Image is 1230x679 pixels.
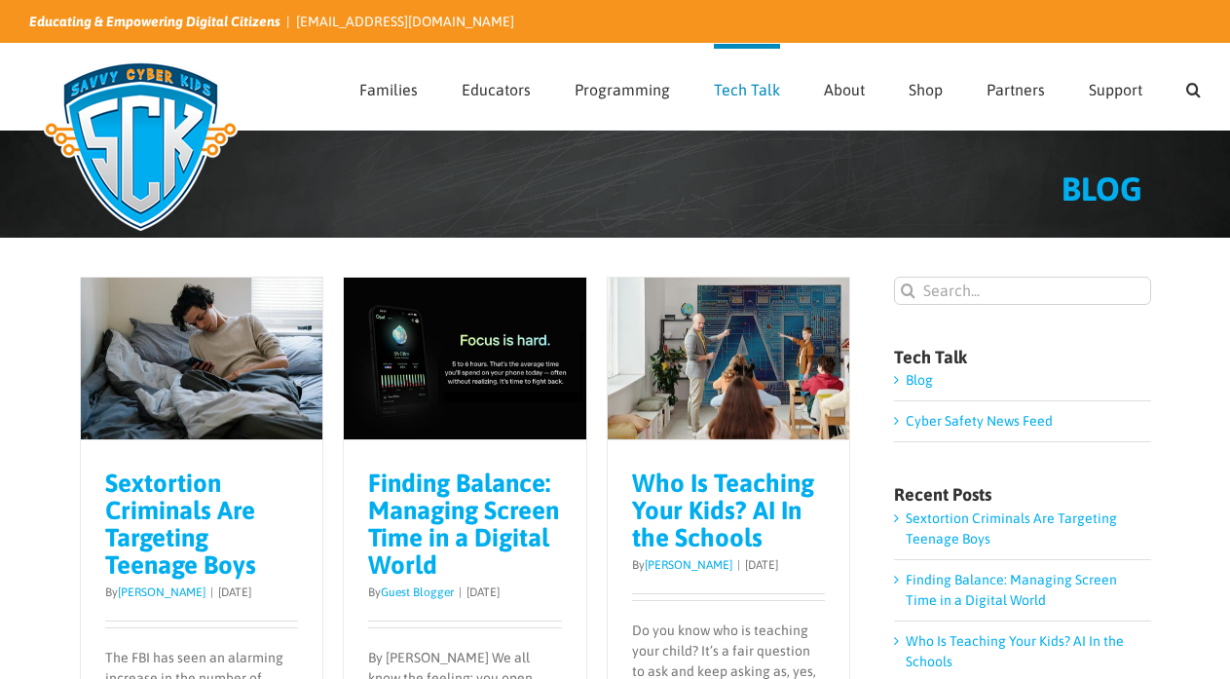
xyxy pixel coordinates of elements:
[105,469,256,580] a: Sextortion Criminals Are Targeting Teenage Boys
[732,558,745,572] span: |
[894,277,922,305] input: Search
[118,585,205,599] a: [PERSON_NAME]
[645,558,732,572] a: [PERSON_NAME]
[824,82,865,97] span: About
[1089,44,1142,130] a: Support
[894,349,1151,366] h4: Tech Talk
[824,44,865,130] a: About
[29,49,252,244] img: Savvy Cyber Kids Logo
[575,44,670,130] a: Programming
[906,510,1117,547] a: Sextortion Criminals Are Targeting Teenage Boys
[462,82,531,97] span: Educators
[368,469,559,580] a: Finding Balance: Managing Screen Time in a Digital World
[359,44,418,130] a: Families
[714,44,780,130] a: Tech Talk
[906,572,1117,608] a: Finding Balance: Managing Screen Time in a Digital World
[368,584,562,601] p: By
[296,14,514,29] a: [EMAIL_ADDRESS][DOMAIN_NAME]
[987,44,1045,130] a: Partners
[359,44,1201,130] nav: Main Menu
[359,82,418,97] span: Families
[29,14,280,29] i: Educating & Empowering Digital Citizens
[575,82,670,97] span: Programming
[218,585,251,599] span: [DATE]
[1186,44,1201,130] a: Search
[909,44,943,130] a: Shop
[745,558,778,572] span: [DATE]
[906,413,1053,429] a: Cyber Safety News Feed
[894,486,1151,504] h4: Recent Posts
[632,556,826,574] p: By
[1089,82,1142,97] span: Support
[632,469,814,552] a: Who Is Teaching Your Kids? AI In the Schools
[906,372,933,388] a: Blog
[205,585,218,599] span: |
[909,82,943,97] span: Shop
[1062,170,1142,207] span: BLOG
[714,82,780,97] span: Tech Talk
[454,585,466,599] span: |
[381,585,454,599] a: Guest Blogger
[894,277,1151,305] input: Search...
[906,633,1124,669] a: Who Is Teaching Your Kids? AI In the Schools
[987,82,1045,97] span: Partners
[462,44,531,130] a: Educators
[466,585,500,599] span: [DATE]
[105,584,299,601] p: By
